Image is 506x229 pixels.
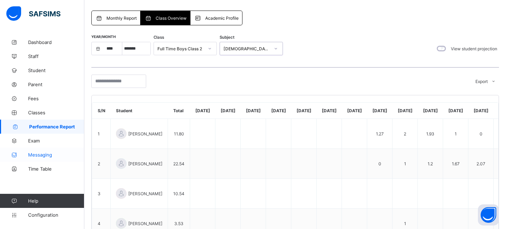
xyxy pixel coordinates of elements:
span: Class Overview [156,15,187,21]
span: Subject [220,35,234,40]
span: Help [28,198,84,204]
td: 1 [393,149,418,179]
span: Messaging [28,152,84,158]
span: Performance Report [29,124,84,129]
th: [DATE] [317,103,342,119]
span: [PERSON_NAME] [128,161,162,166]
td: 1 [443,119,468,149]
span: Parent [28,82,84,87]
span: [PERSON_NAME] [128,221,162,226]
span: Time Table [28,166,84,172]
div: [DEMOGRAPHIC_DATA] Memorisation [223,46,270,51]
span: Export [475,79,488,84]
span: Student [28,68,84,73]
td: 11.80 [168,119,190,149]
th: [DATE] [418,103,443,119]
span: Exam [28,138,84,144]
th: [DATE] [241,103,266,119]
span: Monthly Report [106,15,137,21]
td: 2.07 [468,149,494,179]
td: 1.2 [418,149,443,179]
td: 2 [92,149,111,179]
th: [DATE] [342,103,367,119]
button: Open asap [478,204,499,225]
th: [DATE] [468,103,494,119]
span: Staff [28,53,84,59]
div: Full Time Boys Class 2 [157,46,204,51]
span: [PERSON_NAME] [128,191,162,196]
span: Academic Profile [205,15,239,21]
th: [DATE] [190,103,215,119]
td: 0 [367,149,393,179]
td: 0 [468,119,494,149]
span: Classes [28,110,84,115]
th: [DATE] [215,103,241,119]
td: 1.67 [443,149,468,179]
td: 1.27 [367,119,393,149]
td: 22.54 [168,149,190,179]
img: safsims [6,6,60,21]
span: Configuration [28,212,84,218]
th: Total [168,103,190,119]
span: Dashboard [28,39,84,45]
td: 10.54 [168,179,190,209]
label: View student projection [451,46,497,51]
th: Student [111,103,168,119]
th: [DATE] [367,103,393,119]
th: S/N [92,103,111,119]
td: 1.93 [418,119,443,149]
td: 1 [92,119,111,149]
th: [DATE] [291,103,317,119]
td: 2 [393,119,418,149]
th: [DATE] [443,103,468,119]
span: Year/Month [91,34,116,39]
td: 3 [92,179,111,209]
th: [DATE] [266,103,291,119]
span: Fees [28,96,84,101]
span: Class [154,35,164,40]
th: [DATE] [393,103,418,119]
span: [PERSON_NAME] [128,131,162,136]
